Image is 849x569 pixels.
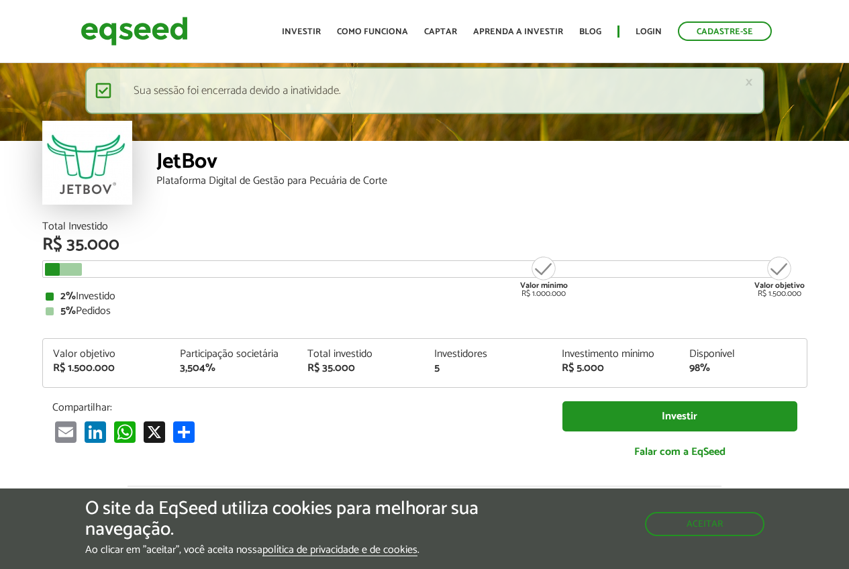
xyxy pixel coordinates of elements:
div: Participação societária [180,349,287,360]
a: Email [52,421,79,443]
div: Total investido [307,349,415,360]
a: Falar com a EqSeed [562,438,797,466]
div: R$ 35.000 [307,363,415,374]
div: R$ 1.000.000 [519,255,569,298]
a: × [745,75,753,89]
a: Cadastre-se [678,21,772,41]
div: Investido [46,291,804,302]
p: Compartilhar: [52,401,542,414]
strong: 5% [60,302,76,320]
a: LinkedIn [82,421,109,443]
a: Login [636,28,662,36]
a: Investir [282,28,321,36]
div: Investidores [434,349,542,360]
a: Partilhar [170,421,197,443]
div: 3,504% [180,363,287,374]
div: 98% [689,363,797,374]
a: Como funciona [337,28,408,36]
a: WhatsApp [111,421,138,443]
div: R$ 1.500.000 [754,255,805,298]
div: 5 [434,363,542,374]
strong: Valor objetivo [754,279,805,292]
div: Disponível [689,349,797,360]
a: X [141,421,168,443]
div: R$ 1.500.000 [53,363,160,374]
a: Aprenda a investir [473,28,563,36]
a: Investir [562,401,797,431]
strong: 2% [60,287,76,305]
div: R$ 35.000 [42,236,807,254]
div: Pedidos [46,306,804,317]
div: JetBov [156,151,807,176]
div: R$ 5.000 [562,363,669,374]
button: Aceitar [645,512,764,536]
h5: O site da EqSeed utiliza cookies para melhorar sua navegação. [85,499,493,540]
a: Captar [424,28,457,36]
div: Sua sessão foi encerrada devido a inatividade. [85,67,764,114]
div: Valor objetivo [53,349,160,360]
strong: Valor mínimo [520,279,568,292]
div: Investimento mínimo [562,349,669,360]
img: EqSeed [81,13,188,49]
a: política de privacidade e de cookies [262,545,417,556]
a: Blog [579,28,601,36]
div: Plataforma Digital de Gestão para Pecuária de Corte [156,176,807,187]
div: Total Investido [42,221,807,232]
p: Ao clicar em "aceitar", você aceita nossa . [85,544,493,556]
